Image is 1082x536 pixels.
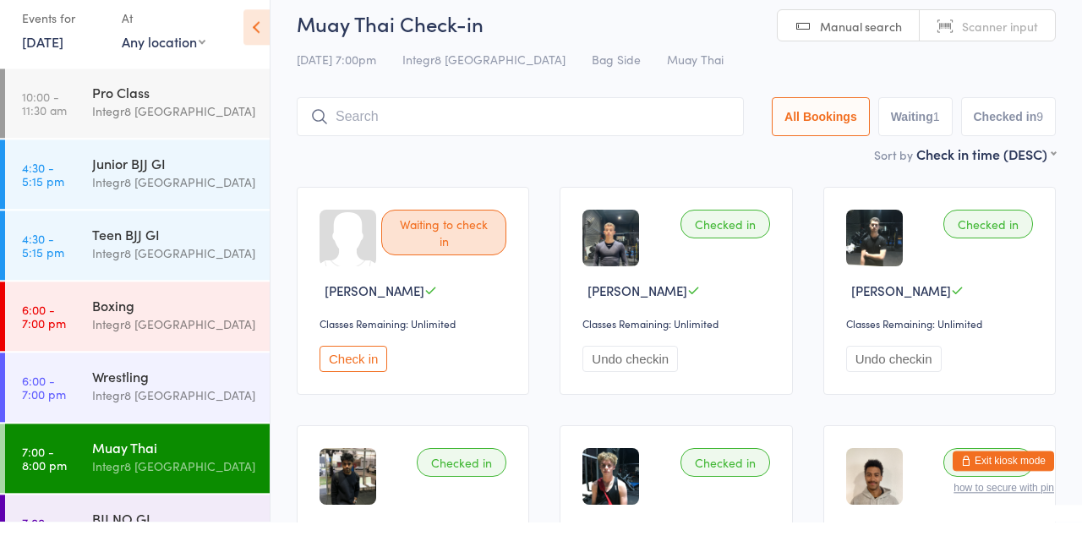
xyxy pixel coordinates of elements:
[22,19,105,46] div: Events for
[297,112,744,150] input: Search
[933,124,940,138] div: 1
[92,168,255,187] div: Junior BJJ GI
[820,32,902,49] span: Manual search
[122,19,205,46] div: At
[667,65,724,82] span: Muay Thai
[878,112,953,150] button: Waiting1
[943,462,1033,491] div: Checked in
[325,296,424,314] span: [PERSON_NAME]
[92,116,255,135] div: Integr8 [GEOGRAPHIC_DATA]
[320,462,376,519] img: image1745823692.png
[402,65,566,82] span: Integr8 [GEOGRAPHIC_DATA]
[851,296,951,314] span: [PERSON_NAME]
[92,381,255,400] div: Wrestling
[417,462,506,491] div: Checked in
[5,154,270,223] a: 4:30 -5:15 pmJunior BJJ GIIntegr8 [GEOGRAPHIC_DATA]
[874,161,913,178] label: Sort by
[1036,124,1043,138] div: 9
[954,496,1054,508] button: how to secure with pin
[92,452,255,471] div: Muay Thai
[962,32,1038,49] span: Scanner input
[22,175,64,202] time: 4:30 - 5:15 pm
[846,360,942,386] button: Undo checkin
[5,367,270,436] a: 6:00 -7:00 pmWrestlingIntegr8 [GEOGRAPHIC_DATA]
[22,317,66,344] time: 6:00 - 7:00 pm
[320,360,387,386] button: Check in
[582,224,639,281] img: image1745826923.png
[5,225,270,294] a: 4:30 -5:15 pmTeen BJJ GIIntegr8 [GEOGRAPHIC_DATA]
[943,224,1033,253] div: Checked in
[587,296,687,314] span: [PERSON_NAME]
[846,224,903,281] img: image1746521568.png
[5,83,270,152] a: 10:00 -11:30 amPro ClassIntegr8 [GEOGRAPHIC_DATA]
[92,329,255,348] div: Integr8 [GEOGRAPHIC_DATA]
[92,471,255,490] div: Integr8 [GEOGRAPHIC_DATA]
[953,465,1054,485] button: Exit kiosk mode
[92,97,255,116] div: Pro Class
[92,187,255,206] div: Integr8 [GEOGRAPHIC_DATA]
[122,46,205,65] div: Any location
[582,360,678,386] button: Undo checkin
[961,112,1057,150] button: Checked in9
[846,331,1038,345] div: Classes Remaining: Unlimited
[680,224,770,253] div: Checked in
[916,159,1056,178] div: Check in time (DESC)
[297,65,376,82] span: [DATE] 7:00pm
[592,65,641,82] span: Bag Side
[297,24,1056,52] h2: Muay Thai Check-in
[22,104,67,131] time: 10:00 - 11:30 am
[22,246,64,273] time: 4:30 - 5:15 pm
[381,224,506,270] div: Waiting to check in
[5,296,270,365] a: 6:00 -7:00 pmBoxingIntegr8 [GEOGRAPHIC_DATA]
[772,112,870,150] button: All Bookings
[92,258,255,277] div: Integr8 [GEOGRAPHIC_DATA]
[22,46,63,65] a: [DATE]
[680,462,770,491] div: Checked in
[582,462,639,519] img: image1745826484.png
[92,310,255,329] div: Boxing
[846,462,903,519] img: image1746526945.png
[22,388,66,415] time: 6:00 - 7:00 pm
[92,239,255,258] div: Teen BJJ GI
[92,400,255,419] div: Integr8 [GEOGRAPHIC_DATA]
[320,331,511,345] div: Classes Remaining: Unlimited
[582,331,774,345] div: Classes Remaining: Unlimited
[22,459,67,486] time: 7:00 - 8:00 pm
[5,438,270,507] a: 7:00 -8:00 pmMuay ThaiIntegr8 [GEOGRAPHIC_DATA]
